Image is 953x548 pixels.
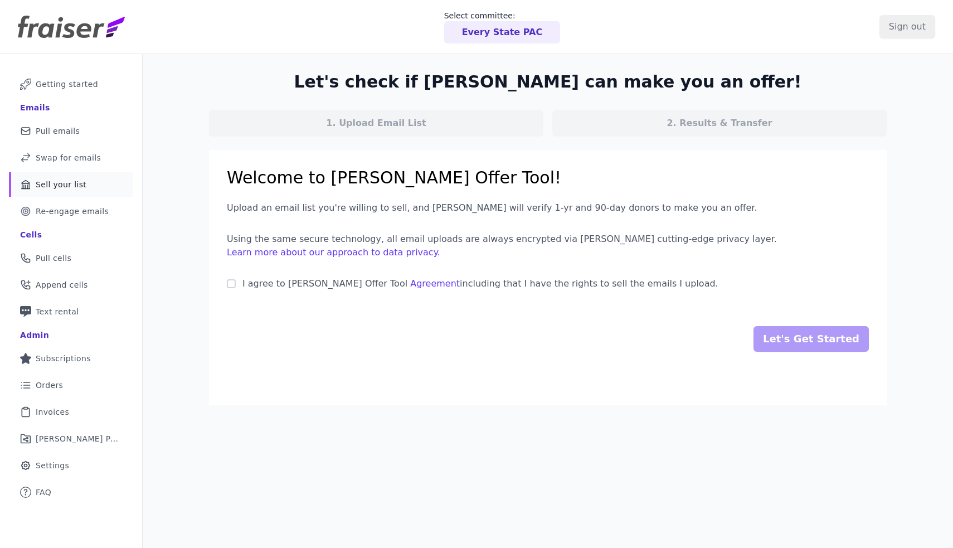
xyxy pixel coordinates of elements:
span: Getting started [36,79,98,90]
span: Sell your list [36,179,86,190]
p: Select committee: [444,10,561,21]
a: FAQ [9,480,133,505]
a: Subscriptions [9,346,133,371]
p: 2. Results & Transfer [667,117,772,130]
input: Sign out [879,15,935,38]
p: Every State PAC [462,26,543,39]
a: Pull cells [9,246,133,270]
a: Settings [9,453,133,478]
span: Text rental [36,306,79,317]
span: [PERSON_NAME] Performance [36,433,120,444]
a: Select committee: Every State PAC [444,10,561,43]
h1: Welcome to [PERSON_NAME] Offer Tool! [227,168,869,188]
span: Append cells [36,279,88,290]
a: Learn more about our approach to data privacy. [227,247,440,258]
a: Invoices [9,400,133,424]
a: [PERSON_NAME] Performance [9,426,133,451]
div: Admin [20,329,49,341]
a: Text rental [9,299,133,324]
img: Fraiser Logo [18,16,125,38]
a: Getting started [9,72,133,96]
span: I agree to [PERSON_NAME] Offer Tool [242,278,407,289]
a: Agreement [410,278,460,289]
span: Settings [36,460,69,471]
p: 1. Upload Email List [326,117,426,130]
span: Orders [36,380,63,391]
input: Let's Get Started [753,326,869,352]
label: including that I have the rights to sell the emails I upload. [236,277,718,290]
span: Subscriptions [36,353,91,364]
a: Orders [9,373,133,397]
h2: Let's check if [PERSON_NAME] can make you an offer! [294,72,801,92]
span: Pull cells [36,253,71,264]
p: Upload an email list you're willing to sell, and [PERSON_NAME] will verify 1-yr and 90-day donors... [227,201,869,215]
a: Swap for emails [9,146,133,170]
a: Re-engage emails [9,199,133,224]
div: Cells [20,229,42,240]
a: Sell your list [9,172,133,197]
span: Swap for emails [36,152,101,163]
span: FAQ [36,487,51,498]
span: Re-engage emails [36,206,109,217]
a: Append cells [9,273,133,297]
div: Emails [20,102,50,113]
span: Pull emails [36,125,80,137]
span: Invoices [36,406,69,418]
p: Using the same secure technology, all email uploads are always encrypted via [PERSON_NAME] cuttin... [227,232,869,246]
a: Pull emails [9,119,133,143]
